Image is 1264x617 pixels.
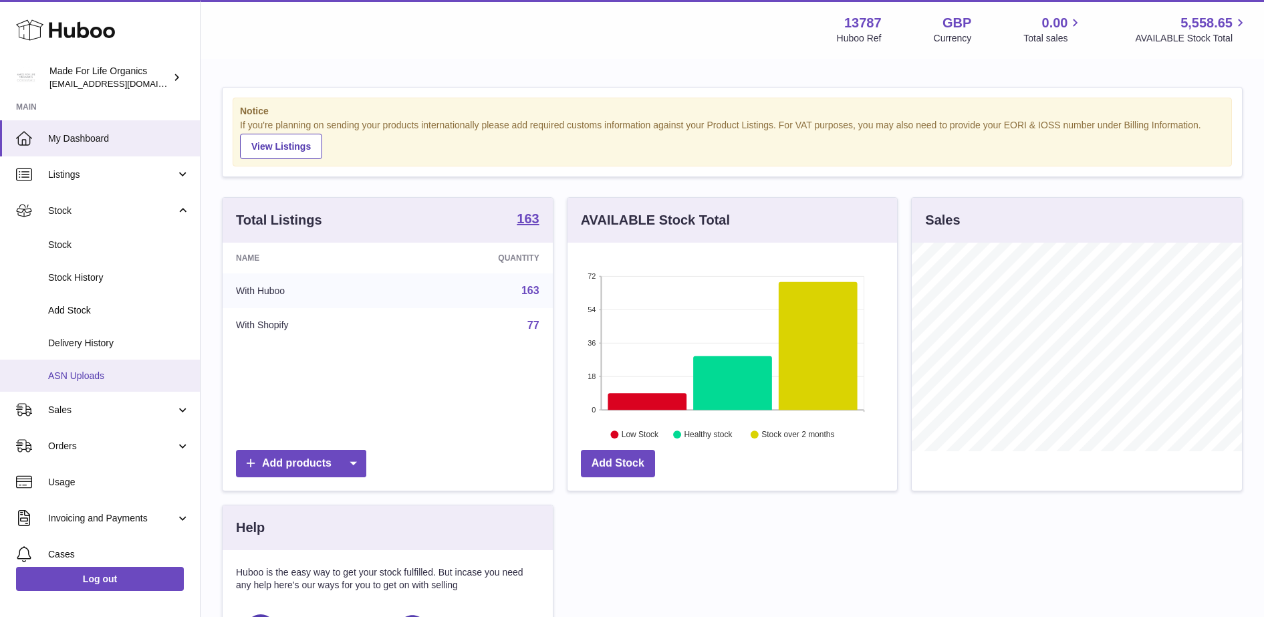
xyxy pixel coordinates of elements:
h3: Total Listings [236,211,322,229]
text: 72 [588,272,596,280]
img: internalAdmin-13787@internal.huboo.com [16,68,36,88]
span: 5,558.65 [1180,14,1233,32]
span: Orders [48,440,176,453]
a: 163 [517,212,539,228]
a: Add Stock [581,450,655,477]
span: My Dashboard [48,132,190,145]
span: Sales [48,404,176,416]
span: Add Stock [48,304,190,317]
span: Total sales [1023,32,1083,45]
text: 18 [588,372,596,380]
text: Stock over 2 months [761,430,834,439]
span: Cases [48,548,190,561]
h3: Sales [925,211,960,229]
text: Low Stock [622,430,659,439]
text: Healthy stock [684,430,733,439]
th: Quantity [400,243,552,273]
span: Stock [48,239,190,251]
h3: AVAILABLE Stock Total [581,211,730,229]
a: 5,558.65 AVAILABLE Stock Total [1135,14,1248,45]
a: View Listings [240,134,322,159]
text: 0 [592,406,596,414]
text: 36 [588,339,596,347]
span: Stock History [48,271,190,284]
strong: 13787 [844,14,882,32]
h3: Help [236,519,265,537]
strong: Notice [240,105,1225,118]
span: 0.00 [1042,14,1068,32]
span: AVAILABLE Stock Total [1135,32,1248,45]
td: With Huboo [223,273,400,308]
span: Stock [48,205,176,217]
a: 0.00 Total sales [1023,14,1083,45]
span: Usage [48,476,190,489]
span: Listings [48,168,176,181]
div: Made For Life Organics [49,65,170,90]
a: 77 [527,320,539,331]
td: With Shopify [223,308,400,343]
a: 163 [521,285,539,296]
a: Add products [236,450,366,477]
div: If you're planning on sending your products internationally please add required customs informati... [240,119,1225,159]
p: Huboo is the easy way to get your stock fulfilled. But incase you need any help here's our ways f... [236,566,539,592]
span: Delivery History [48,337,190,350]
span: [EMAIL_ADDRESS][DOMAIN_NAME] [49,78,197,89]
strong: GBP [942,14,971,32]
text: 54 [588,305,596,314]
span: ASN Uploads [48,370,190,382]
th: Name [223,243,400,273]
strong: 163 [517,212,539,225]
div: Currency [934,32,972,45]
span: Invoicing and Payments [48,512,176,525]
div: Huboo Ref [837,32,882,45]
a: Log out [16,567,184,591]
